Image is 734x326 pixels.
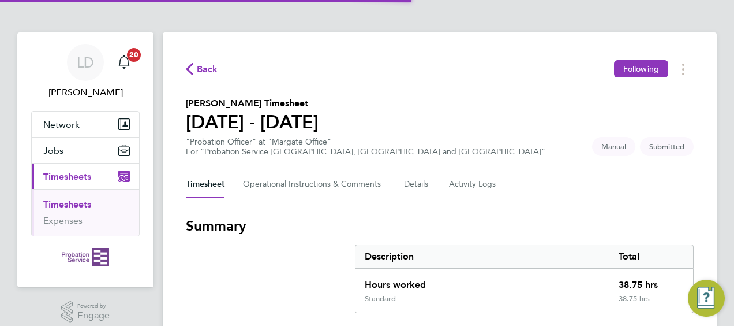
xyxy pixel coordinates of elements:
button: Operational Instructions & Comments [243,171,385,198]
nav: Main navigation [17,32,153,287]
a: LD[PERSON_NAME] [31,44,140,99]
button: Timesheet [186,171,224,198]
button: Following [614,60,668,77]
span: Louise Dowdeswell [31,86,140,99]
button: Timesheets [32,164,139,189]
div: Timesheets [32,189,139,236]
button: Activity Logs [449,171,497,198]
h2: [PERSON_NAME] Timesheet [186,97,319,110]
div: Summary [355,244,694,313]
a: Go to home page [31,248,140,266]
button: Jobs [32,138,139,163]
button: Network [32,112,139,137]
span: LD [77,55,94,70]
div: Total [609,245,693,268]
h3: Summary [186,217,694,235]
div: 38.75 hrs [609,269,693,294]
span: Following [623,64,659,74]
a: Expenses [43,215,83,226]
span: This timesheet is Submitted. [640,137,694,156]
span: This timesheet was manually created. [592,137,635,156]
button: Timesheets Menu [673,60,694,78]
span: Jobs [43,145,63,156]
span: Engage [77,311,110,321]
span: Back [197,62,218,76]
img: probationservice-logo-retina.png [62,248,108,266]
a: Timesheets [43,199,91,210]
div: Description [355,245,609,268]
button: Engage Resource Center [688,280,725,317]
a: Powered byEngage [61,301,110,323]
button: Details [404,171,430,198]
button: Back [186,62,218,76]
div: Standard [365,294,396,303]
h1: [DATE] - [DATE] [186,110,319,134]
span: 20 [127,48,141,62]
div: 38.75 hrs [609,294,693,313]
div: Hours worked [355,269,609,294]
span: Network [43,119,80,130]
span: Timesheets [43,171,91,182]
span: Powered by [77,301,110,311]
a: 20 [113,44,136,81]
div: For "Probation Service [GEOGRAPHIC_DATA], [GEOGRAPHIC_DATA] and [GEOGRAPHIC_DATA]" [186,147,545,157]
div: "Probation Officer" at "Margate Office" [186,137,545,157]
